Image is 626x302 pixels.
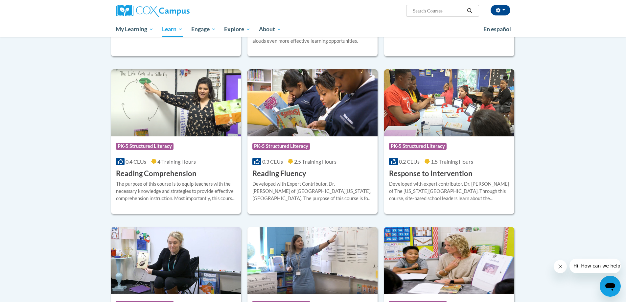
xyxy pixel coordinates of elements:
[116,5,190,17] img: Cox Campus
[431,158,473,165] span: 1.5 Training Hours
[116,143,174,150] span: PK-5 Structured Literacy
[247,69,378,214] a: Course LogoPK-5 Structured Literacy0.3 CEUs2.5 Training Hours Reading FluencyDeveloped with Exper...
[252,169,306,179] h3: Reading Fluency
[116,25,153,33] span: My Learning
[116,169,197,179] h3: Reading Comprehension
[220,22,255,37] a: Explore
[111,227,241,294] img: Course Logo
[111,69,241,214] a: Course LogoPK-5 Structured Literacy0.4 CEUs4 Training Hours Reading ComprehensionThe purpose of t...
[247,227,378,294] img: Course Logo
[157,158,196,165] span: 4 Training Hours
[384,227,514,294] img: Course Logo
[247,69,378,136] img: Course Logo
[262,158,283,165] span: 0.3 CEUs
[389,180,509,202] div: Developed with expert contributor, Dr. [PERSON_NAME] of The [US_STATE][GEOGRAPHIC_DATA]. Through ...
[389,143,447,150] span: PK-5 Structured Literacy
[111,69,241,136] img: Course Logo
[4,5,53,10] span: Hi. How can we help?
[479,22,515,36] a: En español
[252,180,373,202] div: Developed with Expert Contributor, Dr. [PERSON_NAME] of [GEOGRAPHIC_DATA][US_STATE], [GEOGRAPHIC_...
[259,25,281,33] span: About
[483,26,511,33] span: En español
[491,5,510,15] button: Account Settings
[224,25,250,33] span: Explore
[106,22,520,37] div: Main menu
[554,260,567,273] iframe: Close message
[389,169,473,179] h3: Response to Intervention
[600,276,621,297] iframe: Button to launch messaging window
[569,259,621,273] iframe: Message from company
[112,22,158,37] a: My Learning
[191,25,216,33] span: Engage
[116,5,241,17] a: Cox Campus
[158,22,187,37] a: Learn
[187,22,220,37] a: Engage
[294,158,336,165] span: 2.5 Training Hours
[162,25,183,33] span: Learn
[465,7,475,15] button: Search
[126,158,146,165] span: 0.4 CEUs
[399,158,420,165] span: 0.2 CEUs
[252,143,310,150] span: PK-5 Structured Literacy
[412,7,465,15] input: Search Courses
[384,69,514,136] img: Course Logo
[255,22,286,37] a: About
[116,180,236,202] div: The purpose of this course is to equip teachers with the necessary knowledge and strategies to pr...
[384,69,514,214] a: Course LogoPK-5 Structured Literacy0.2 CEUs1.5 Training Hours Response to InterventionDeveloped w...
